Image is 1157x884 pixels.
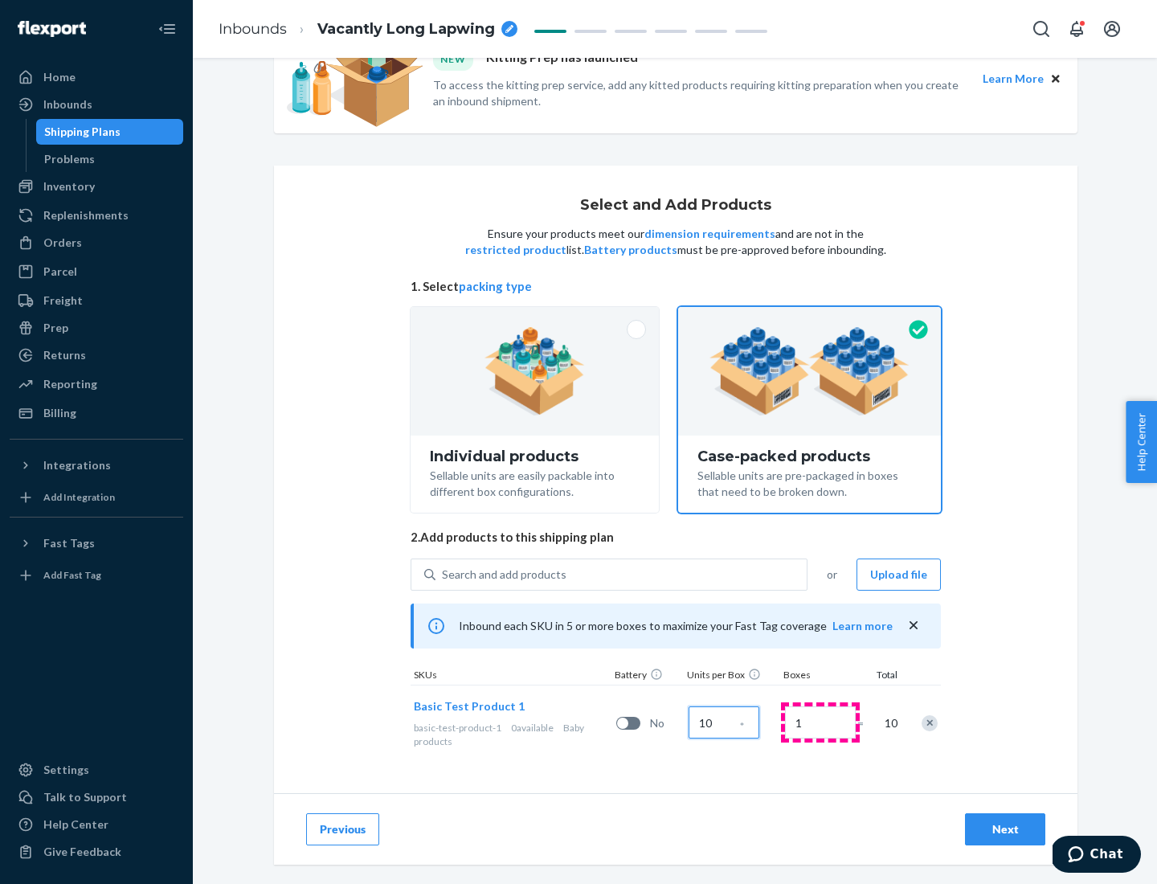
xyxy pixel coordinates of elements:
a: Help Center [10,812,183,837]
button: dimension requirements [644,226,775,242]
button: Help Center [1126,401,1157,483]
div: Settings [43,762,89,778]
div: Next [979,821,1032,837]
div: NEW [433,48,473,70]
button: close [906,617,922,634]
div: Prep [43,320,68,336]
a: Billing [10,400,183,426]
div: Give Feedback [43,844,121,860]
span: = [857,715,873,731]
div: Sellable units are pre-packaged in boxes that need to be broken down. [697,465,922,500]
a: Prep [10,315,183,341]
button: Close [1047,70,1065,88]
a: Inbounds [219,20,287,38]
div: Add Fast Tag [43,568,101,582]
button: Open account menu [1096,13,1128,45]
div: Search and add products [442,567,566,583]
button: restricted product [465,242,566,258]
button: Basic Test Product 1 [414,698,525,714]
div: Battery [611,668,684,685]
a: Inventory [10,174,183,199]
div: Returns [43,347,86,363]
span: Vacantly Long Lapwing [317,19,495,40]
div: Case-packed products [697,448,922,465]
div: Total [861,668,901,685]
span: Basic Test Product 1 [414,699,525,713]
button: Learn more [832,618,893,634]
a: Problems [36,146,184,172]
div: Orders [43,235,82,251]
a: Freight [10,288,183,313]
div: Integrations [43,457,111,473]
button: Talk to Support [10,784,183,810]
button: Learn More [983,70,1044,88]
div: Inbound each SKU in 5 or more boxes to maximize your Fast Tag coverage [411,604,941,649]
div: Replenishments [43,207,129,223]
ol: breadcrumbs [206,6,530,53]
a: Returns [10,342,183,368]
a: Add Integration [10,485,183,510]
button: Give Feedback [10,839,183,865]
div: Fast Tags [43,535,95,551]
button: Close Navigation [151,13,183,45]
span: No [650,715,682,731]
button: Integrations [10,452,183,478]
div: Boxes [780,668,861,685]
img: individual-pack.facf35554cb0f1810c75b2bd6df2d64e.png [484,327,585,415]
div: Shipping Plans [44,124,121,140]
h1: Select and Add Products [580,198,771,214]
div: Units per Box [684,668,780,685]
span: or [827,567,837,583]
div: Remove Item [922,715,938,731]
div: Baby products [414,721,610,748]
span: 2. Add products to this shipping plan [411,529,941,546]
div: Sellable units are easily packable into different box configurations. [430,465,640,500]
button: Next [965,813,1045,845]
button: packing type [459,278,532,295]
img: case-pack.59cecea509d18c883b923b81aeac6d0b.png [709,327,910,415]
div: Home [43,69,76,85]
div: Reporting [43,376,97,392]
p: To access the kitting prep service, add any kitted products requiring kitting preparation when yo... [433,77,968,109]
div: Problems [44,151,95,167]
div: Talk to Support [43,789,127,805]
p: Ensure your products meet our and are not in the list. must be pre-approved before inbounding. [464,226,888,258]
a: Shipping Plans [36,119,184,145]
a: Settings [10,757,183,783]
span: 0 available [511,722,554,734]
iframe: Opens a widget where you can chat to one of our agents [1053,836,1141,876]
a: Replenishments [10,203,183,228]
div: Freight [43,293,83,309]
input: Number of boxes [785,706,856,739]
div: Billing [43,405,76,421]
button: Upload file [857,559,941,591]
a: Orders [10,230,183,256]
button: Battery products [584,242,677,258]
a: Add Fast Tag [10,563,183,588]
p: Kitting Prep has launched [486,48,638,70]
a: Parcel [10,259,183,284]
div: Parcel [43,264,77,280]
a: Inbounds [10,92,183,117]
span: 1. Select [411,278,941,295]
div: Inbounds [43,96,92,113]
span: basic-test-product-1 [414,722,501,734]
div: Help Center [43,816,108,833]
button: Open Search Box [1025,13,1057,45]
button: Previous [306,813,379,845]
img: Flexport logo [18,21,86,37]
input: Case Quantity [689,706,759,739]
div: Add Integration [43,490,115,504]
span: 10 [881,715,897,731]
a: Home [10,64,183,90]
div: Individual products [430,448,640,465]
a: Reporting [10,371,183,397]
div: Inventory [43,178,95,194]
button: Open notifications [1061,13,1093,45]
button: Fast Tags [10,530,183,556]
div: SKUs [411,668,611,685]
